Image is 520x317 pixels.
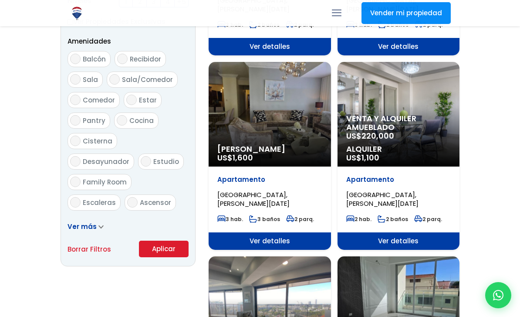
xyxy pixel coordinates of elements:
span: Estar [139,95,157,105]
span: Ver detalles [338,38,460,55]
a: Ver más [68,222,104,231]
span: 1,600 [233,152,253,163]
input: Pantry [70,115,81,126]
span: Alquiler [346,145,451,153]
span: 3 hab. [217,215,243,223]
span: Family Room [83,177,127,187]
span: Desayunador [83,157,129,166]
input: Estudio [141,156,151,167]
span: Ver más [68,222,97,231]
span: Recibidor [130,55,161,64]
span: Balcón [83,55,106,64]
input: Cocina [117,115,127,126]
span: Comedor [83,95,115,105]
p: Amenidades [68,36,189,47]
input: Sala [70,74,81,85]
span: Estudio [153,157,179,166]
span: 2 parq. [286,215,314,223]
span: [GEOGRAPHIC_DATA], [PERSON_NAME][DATE] [217,190,290,208]
input: Sala/Comedor [109,74,120,85]
input: Estar [126,95,137,105]
img: Logo de REMAX [69,6,84,21]
a: Venta y alquiler amueblado US$220,000 Alquiler US$1,100 Apartamento [GEOGRAPHIC_DATA], [PERSON_NA... [338,62,460,250]
span: Ascensor [140,198,171,207]
span: Sala/Comedor [122,75,173,84]
p: Apartamento [217,175,322,184]
span: 3 baños [249,215,280,223]
p: Apartamento [346,175,451,184]
span: US$ [217,152,253,163]
span: US$ [346,152,379,163]
span: Ver detalles [209,38,331,55]
button: Aplicar [139,241,189,257]
span: Escaleras [83,198,116,207]
input: Recibidor [117,54,128,64]
a: mobile menu [329,6,344,20]
span: 2 parq. [414,215,442,223]
span: [GEOGRAPHIC_DATA], [PERSON_NAME][DATE] [346,190,419,208]
span: Ver detalles [209,232,331,250]
span: 220,000 [361,130,394,141]
input: Escaleras [70,197,81,208]
a: Vender mi propiedad [361,2,451,24]
span: Sala [83,75,98,84]
span: Cocina [129,116,154,125]
span: 1,100 [361,152,379,163]
span: Ver detalles [338,232,460,250]
span: 2 baños [378,215,408,223]
input: Desayunador [70,156,81,167]
span: 2 hab. [346,215,371,223]
a: [PERSON_NAME] US$1,600 Apartamento [GEOGRAPHIC_DATA], [PERSON_NAME][DATE] 3 hab. 3 baños 2 parq. ... [209,62,331,250]
span: Venta y alquiler amueblado [346,114,451,132]
input: Comedor [70,95,81,105]
span: Cisterna [83,136,112,146]
span: Pantry [83,116,105,125]
input: Family Room [70,177,81,187]
input: Cisterna [70,136,81,146]
input: Ascensor [127,197,138,208]
span: US$ [346,130,394,141]
span: [PERSON_NAME] [217,145,322,153]
input: Balcón [70,54,81,64]
a: Borrar Filtros [68,244,111,255]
